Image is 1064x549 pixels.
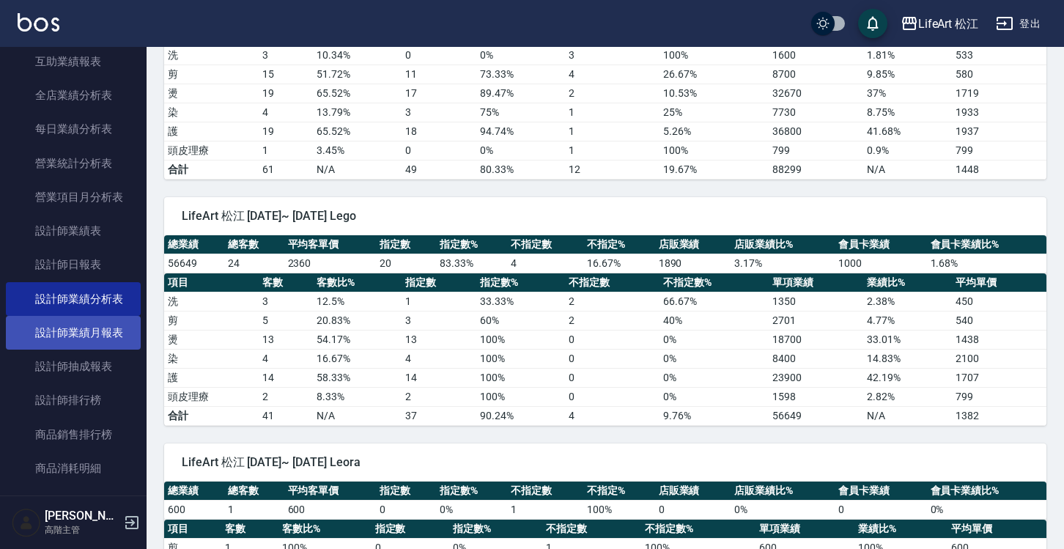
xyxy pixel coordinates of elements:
[952,368,1046,387] td: 1707
[6,282,141,316] a: 設計師業績分析表
[952,273,1046,292] th: 平均單價
[221,520,278,539] th: 客數
[402,330,476,349] td: 13
[660,103,769,122] td: 25 %
[278,520,372,539] th: 客數比%
[259,387,313,406] td: 2
[863,292,952,311] td: 2.38 %
[402,311,476,330] td: 3
[259,368,313,387] td: 14
[164,65,259,84] td: 剪
[259,84,313,103] td: 19
[224,482,284,501] th: 總客數
[660,84,769,103] td: 10.53 %
[863,273,952,292] th: 業績比%
[565,330,660,349] td: 0
[402,122,476,141] td: 18
[6,112,141,146] a: 每日業績分析表
[182,455,1029,470] span: LifeArt 松江 [DATE]~ [DATE] Leora
[565,292,660,311] td: 2
[731,254,834,273] td: 3.17 %
[863,406,952,425] td: N/A
[164,141,259,160] td: 頭皮理療
[863,103,952,122] td: 8.75 %
[565,273,660,292] th: 不指定數
[476,368,565,387] td: 100 %
[259,406,313,425] td: 41
[769,141,863,160] td: 799
[224,254,284,273] td: 24
[660,330,769,349] td: 0 %
[6,147,141,180] a: 營業統計分析表
[259,122,313,141] td: 19
[565,160,660,179] td: 12
[476,406,565,425] td: 90.24%
[164,387,259,406] td: 頭皮理療
[164,84,259,103] td: 燙
[769,45,863,65] td: 1600
[769,65,863,84] td: 8700
[660,406,769,425] td: 9.76%
[164,122,259,141] td: 護
[769,103,863,122] td: 7730
[476,292,565,311] td: 33.33 %
[164,273,259,292] th: 項目
[313,368,402,387] td: 58.33 %
[769,330,863,349] td: 18700
[952,84,1046,103] td: 1719
[6,350,141,383] a: 設計師抽成報表
[402,387,476,406] td: 2
[952,406,1046,425] td: 1382
[835,254,927,273] td: 1000
[565,368,660,387] td: 0
[854,520,947,539] th: 業績比%
[259,45,313,65] td: 3
[952,311,1046,330] td: 540
[224,500,284,519] td: 1
[402,141,476,160] td: 0
[863,160,952,179] td: N/A
[858,9,887,38] button: save
[164,482,224,501] th: 總業績
[660,160,769,179] td: 19.67%
[164,406,259,425] td: 合計
[402,368,476,387] td: 14
[402,84,476,103] td: 17
[769,122,863,141] td: 36800
[164,45,259,65] td: 洗
[164,500,224,519] td: 600
[164,27,1046,180] table: a dense table
[863,122,952,141] td: 41.68 %
[6,78,141,112] a: 全店業績分析表
[507,235,583,254] th: 不指定數
[918,15,979,33] div: LifeArt 松江
[565,387,660,406] td: 0
[952,330,1046,349] td: 1438
[224,235,284,254] th: 總客數
[476,122,565,141] td: 94.74 %
[45,509,119,523] h5: [PERSON_NAME]
[863,311,952,330] td: 4.77 %
[660,311,769,330] td: 40 %
[583,482,654,501] th: 不指定%
[863,141,952,160] td: 0.9 %
[655,500,731,519] td: 0
[376,482,436,501] th: 指定數
[284,482,377,501] th: 平均客單價
[6,248,141,281] a: 設計師日報表
[863,65,952,84] td: 9.85 %
[952,45,1046,65] td: 533
[863,387,952,406] td: 2.82 %
[476,311,565,330] td: 60 %
[6,45,141,78] a: 互助業績報表
[259,273,313,292] th: 客數
[164,482,1046,520] table: a dense table
[769,311,863,330] td: 2701
[313,65,402,84] td: 51.72 %
[863,45,952,65] td: 1.81 %
[402,103,476,122] td: 3
[952,387,1046,406] td: 799
[731,235,834,254] th: 店販業績比%
[313,141,402,160] td: 3.45 %
[952,103,1046,122] td: 1933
